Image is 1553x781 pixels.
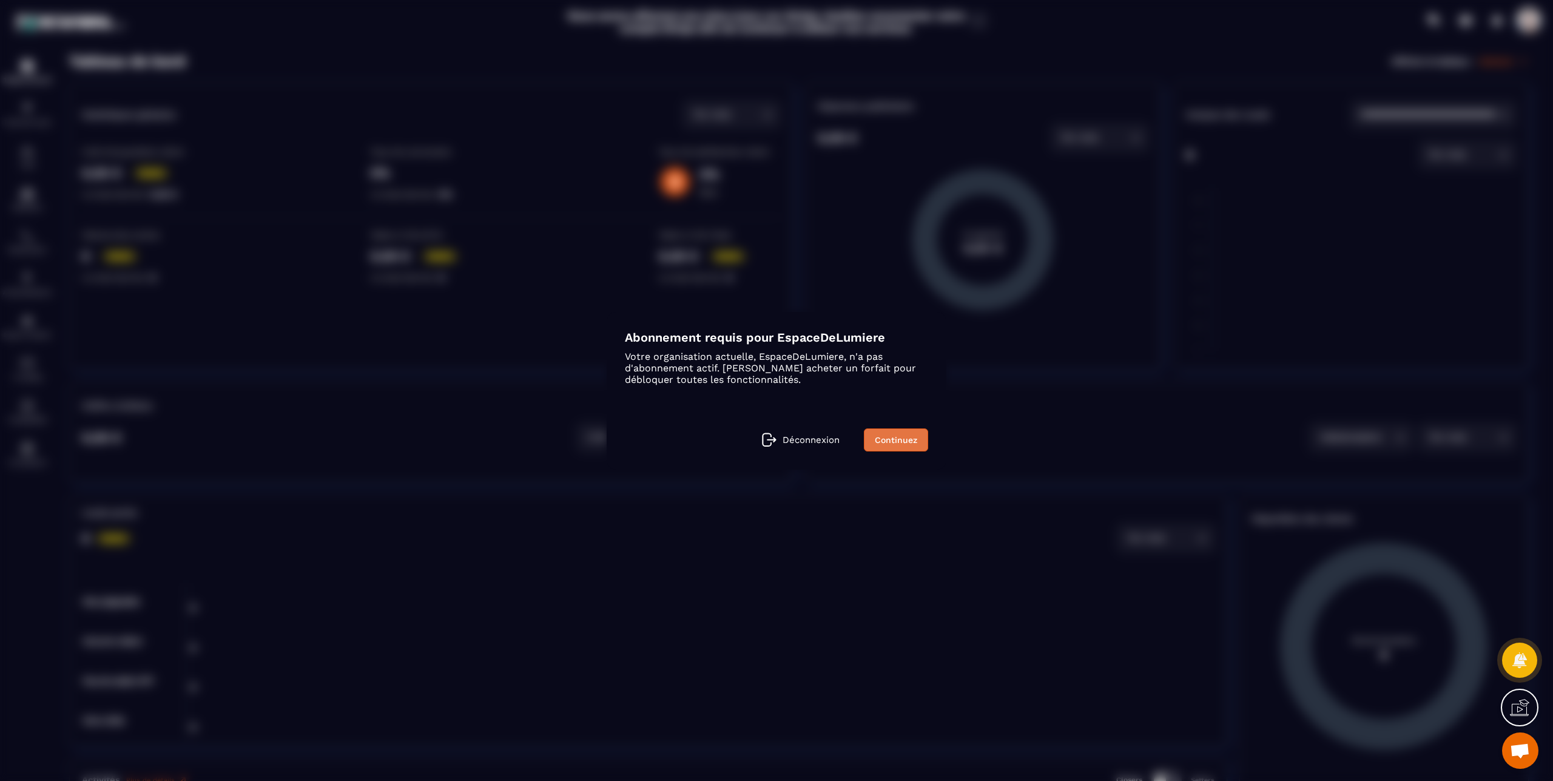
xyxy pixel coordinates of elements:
h4: Abonnement requis pour EspaceDeLumiere [625,330,928,345]
p: Déconnexion [783,434,840,445]
a: Ouvrir le chat [1502,732,1538,769]
p: Votre organisation actuelle, EspaceDeLumiere, n'a pas d'abonnement actif. [PERSON_NAME] acheter u... [625,351,928,385]
a: Continuez [864,428,928,451]
a: Déconnexion [762,433,840,447]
